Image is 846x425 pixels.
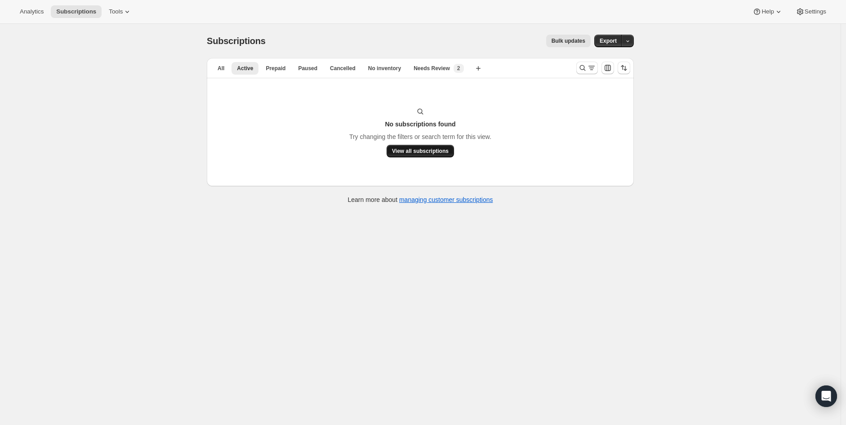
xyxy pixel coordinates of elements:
button: Analytics [14,5,49,18]
p: Try changing the filters or search term for this view. [349,132,491,141]
span: Cancelled [330,65,356,72]
span: Subscriptions [207,36,266,46]
span: Tools [109,8,123,15]
span: View all subscriptions [392,148,449,155]
button: Export [594,35,622,47]
span: Subscriptions [56,8,96,15]
span: Analytics [20,8,44,15]
button: Bulk updates [546,35,591,47]
span: 2 [457,65,460,72]
span: Prepaid [266,65,285,72]
button: Customize table column order and visibility [601,62,614,74]
button: Settings [790,5,832,18]
button: Sort the results [618,62,630,74]
span: Needs Review [414,65,450,72]
span: Active [237,65,253,72]
span: Settings [805,8,826,15]
span: Export [600,37,617,45]
p: Learn more about [348,195,493,204]
span: No inventory [368,65,401,72]
button: Create new view [471,62,485,75]
span: Help [761,8,774,15]
button: Tools [103,5,137,18]
div: Open Intercom Messenger [815,385,837,407]
span: All [218,65,224,72]
a: managing customer subscriptions [399,196,493,203]
button: View all subscriptions [387,145,454,157]
button: Search and filter results [576,62,598,74]
span: Paused [298,65,317,72]
button: Help [747,5,788,18]
span: Bulk updates [552,37,585,45]
h3: No subscriptions found [385,120,455,129]
button: Subscriptions [51,5,102,18]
